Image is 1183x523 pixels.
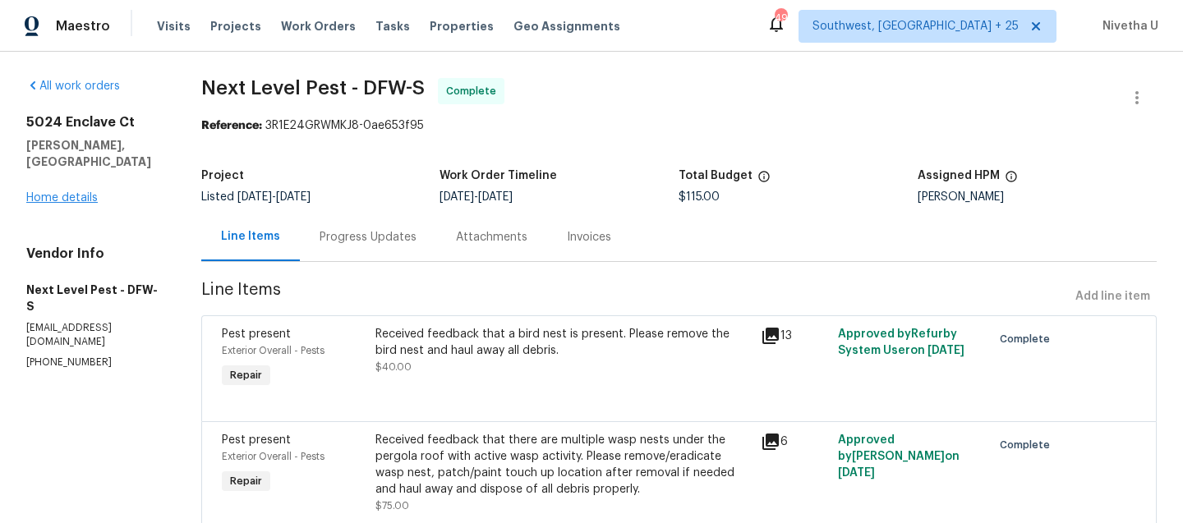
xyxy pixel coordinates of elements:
[1000,437,1056,453] span: Complete
[440,170,557,181] h5: Work Order Timeline
[761,326,828,346] div: 13
[26,114,162,131] h2: 5024 Enclave Ct
[201,78,425,98] span: Next Level Pest - DFW-S
[201,120,262,131] b: Reference:
[679,170,753,181] h5: Total Budget
[157,18,191,34] span: Visits
[210,18,261,34] span: Projects
[56,18,110,34] span: Maestro
[222,328,291,340] span: Pest present
[223,367,269,383] span: Repair
[222,452,325,461] span: Exterior Overall - Pests
[440,191,474,203] span: [DATE]
[281,18,356,34] span: Work Orders
[928,345,964,356] span: [DATE]
[1096,18,1158,34] span: Nivetha U
[201,170,244,181] h5: Project
[201,191,311,203] span: Listed
[26,321,162,349] p: [EMAIL_ADDRESS][DOMAIN_NAME]
[375,501,409,511] span: $75.00
[375,326,751,359] div: Received feedback that a bird nest is present. Please remove the bird nest and haul away all debris.
[26,192,98,204] a: Home details
[222,434,291,446] span: Pest present
[838,328,964,356] span: Approved by Refurby System User on
[757,170,771,191] span: The total cost of line items that have been proposed by Opendoor. This sum includes line items th...
[237,191,311,203] span: -
[223,473,269,489] span: Repair
[221,228,280,245] div: Line Items
[237,191,272,203] span: [DATE]
[201,282,1070,312] span: Line Items
[26,137,162,170] h5: [PERSON_NAME], [GEOGRAPHIC_DATA]
[812,18,1019,34] span: Southwest, [GEOGRAPHIC_DATA] + 25
[26,80,120,92] a: All work orders
[456,229,527,245] div: Attachments
[320,229,417,245] div: Progress Updates
[838,434,960,479] span: Approved by [PERSON_NAME] on
[513,18,620,34] span: Geo Assignments
[222,346,325,356] span: Exterior Overall - Pests
[375,362,412,372] span: $40.00
[1000,331,1056,347] span: Complete
[775,10,786,26] div: 497
[276,191,311,203] span: [DATE]
[440,191,513,203] span: -
[26,245,162,262] h4: Vendor Info
[1005,170,1018,191] span: The hpm assigned to this work order.
[761,432,828,452] div: 6
[375,21,410,32] span: Tasks
[26,282,162,314] h5: Next Level Pest - DFW-S
[918,170,1000,181] h5: Assigned HPM
[446,83,503,99] span: Complete
[838,467,875,479] span: [DATE]
[375,432,751,498] div: Received feedback that there are multiple wasp nests under the pergola roof with active wasp acti...
[201,117,1158,134] div: 3R1E24GRWMKJ8-0ae653f95
[679,191,720,203] span: $115.00
[478,191,513,203] span: [DATE]
[26,356,162,369] p: [PHONE_NUMBER]
[430,18,494,34] span: Properties
[918,191,1157,203] div: [PERSON_NAME]
[567,229,611,245] div: Invoices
